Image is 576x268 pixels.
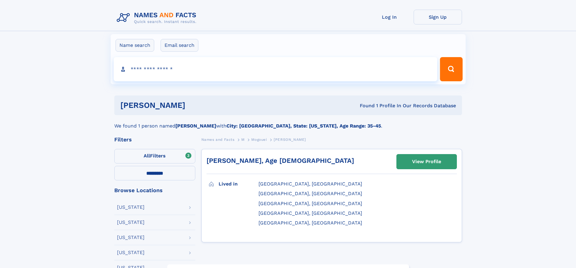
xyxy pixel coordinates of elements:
label: Filters [114,149,195,163]
div: We found 1 person named with . [114,115,462,130]
b: [PERSON_NAME] [175,123,216,129]
a: Log In [365,10,414,24]
h3: Lived in [219,179,259,189]
a: Names and Facts [201,136,235,143]
span: [GEOGRAPHIC_DATA], [GEOGRAPHIC_DATA] [259,181,362,187]
div: [US_STATE] [117,205,145,210]
div: [US_STATE] [117,235,145,240]
span: Mogouei [251,137,267,142]
span: All [144,153,150,159]
div: View Profile [412,155,441,169]
a: M [241,136,245,143]
span: [GEOGRAPHIC_DATA], [GEOGRAPHIC_DATA] [259,220,362,226]
label: Email search [161,39,198,52]
div: Found 1 Profile In Our Records Database [272,102,456,109]
span: [PERSON_NAME] [274,137,306,142]
button: Search Button [440,57,462,81]
span: [GEOGRAPHIC_DATA], [GEOGRAPHIC_DATA] [259,201,362,206]
div: Browse Locations [114,188,195,193]
span: M [241,137,245,142]
a: [PERSON_NAME], Age [DEMOGRAPHIC_DATA] [207,157,354,164]
h1: [PERSON_NAME] [120,102,273,109]
a: View Profile [397,154,457,169]
img: Logo Names and Facts [114,10,201,26]
input: search input [114,57,438,81]
span: [GEOGRAPHIC_DATA], [GEOGRAPHIC_DATA] [259,210,362,216]
div: [US_STATE] [117,220,145,225]
label: Name search [116,39,154,52]
div: [US_STATE] [117,250,145,255]
a: Mogouei [251,136,267,143]
div: Filters [114,137,195,142]
span: [GEOGRAPHIC_DATA], [GEOGRAPHIC_DATA] [259,191,362,196]
b: City: [GEOGRAPHIC_DATA], State: [US_STATE], Age Range: 35-45 [226,123,381,129]
a: Sign Up [414,10,462,24]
